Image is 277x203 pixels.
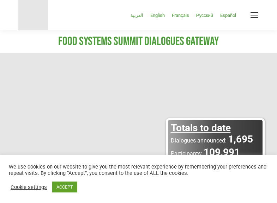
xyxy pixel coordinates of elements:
a: Dialogues announced: 1,695 [171,134,260,145]
span: 109,991 [204,146,240,158]
span: 1,695 [228,133,253,145]
span: Dialogues announced: [171,137,227,144]
a: Mobile menu icon [249,10,259,20]
span: English [150,13,165,18]
a: ACCEPT [52,182,77,192]
a: Español [217,11,240,19]
div: Totals to date [171,123,260,133]
h1: FOOD SYSTEMS SUMMIT DIALOGUES GATEWAY [18,34,259,49]
a: English [147,11,168,19]
a: Cookie settings [11,184,47,190]
div: We use cookies on our website to give you the most relevant experience by remembering your prefer... [9,164,268,176]
span: العربية [131,13,143,18]
a: Participants: 109,991 [171,147,260,158]
a: Français [168,11,193,19]
span: Participants: [171,150,202,157]
a: Русский [193,11,217,19]
span: Français [172,13,189,18]
span: Español [220,13,236,18]
span: Русский [196,13,213,18]
a: العربية [127,11,147,19]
